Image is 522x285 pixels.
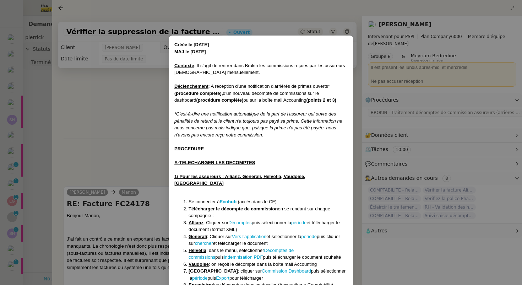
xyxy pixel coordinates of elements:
a: période [301,234,317,239]
a: Ecohub [219,199,236,204]
li: : on reçoit le décompte dans la boîte mail Accounting [189,261,348,268]
a: période [291,220,306,225]
a: Décomptes [228,220,252,225]
em: *C'est-à-dire une notification automatique de la part de l'assureur qui ouvre des pénalités de re... [174,111,342,138]
li: : dans le menu, sélectionner puis puis télécharger le document souhaité [189,247,348,261]
u: Allianz [189,220,203,225]
li: : cliquer sur puis sélectionner la puis pour télécharger [189,268,348,281]
u: Contexte [174,63,194,68]
div: : A réception d'une notification d'arriérés de primes ouverts* d'un nouveau décompte de commissio... [174,83,348,104]
li: Se connecter à (accès dans le CF) [189,198,348,205]
strong: Télécharger le décompte de commission [189,206,278,211]
u: Déclenchement [174,84,208,89]
li: : Cliquer sur et sélectionner la puis cliquer sur et télécharger le document [189,233,348,247]
strong: (procédure complète) [196,97,243,103]
strong: (procédure complète), [174,91,223,96]
u: Generali [189,234,207,239]
u: Vaudoise [189,262,209,267]
a: Commission Dashboard [262,268,311,274]
strong: (points 2 et 3) [306,97,336,103]
a: Export [216,275,229,281]
li: : Cliquer sur puis sélectionner la et télécharger le document (format XML) [189,219,348,233]
u: 1/ Pour les assureurs : Allianz, Generali, Helvetia, Vaudoise, [GEOGRAPHIC_DATA] [174,174,305,186]
li: en se rendant sur chaque compagnie : [189,205,348,219]
u: [GEOGRAPHIC_DATA] [189,268,238,274]
a: Vers l'application [232,234,266,239]
a: Indemnisation PDF [224,254,263,260]
u: Helvetia [189,248,206,253]
strong: MAJ le [DATE] [174,49,206,54]
a: période [192,275,207,281]
u: A-TELECHARGER LES DECOMPTES [174,160,255,165]
a: chercher [195,241,213,246]
div: : Il s’agit de rentrer dans Brokin les commissions reçues par les assureurs [DEMOGRAPHIC_DATA] me... [174,62,348,76]
strong: Créée le [DATE] [174,42,209,47]
u: PROCEDURE [174,146,204,151]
